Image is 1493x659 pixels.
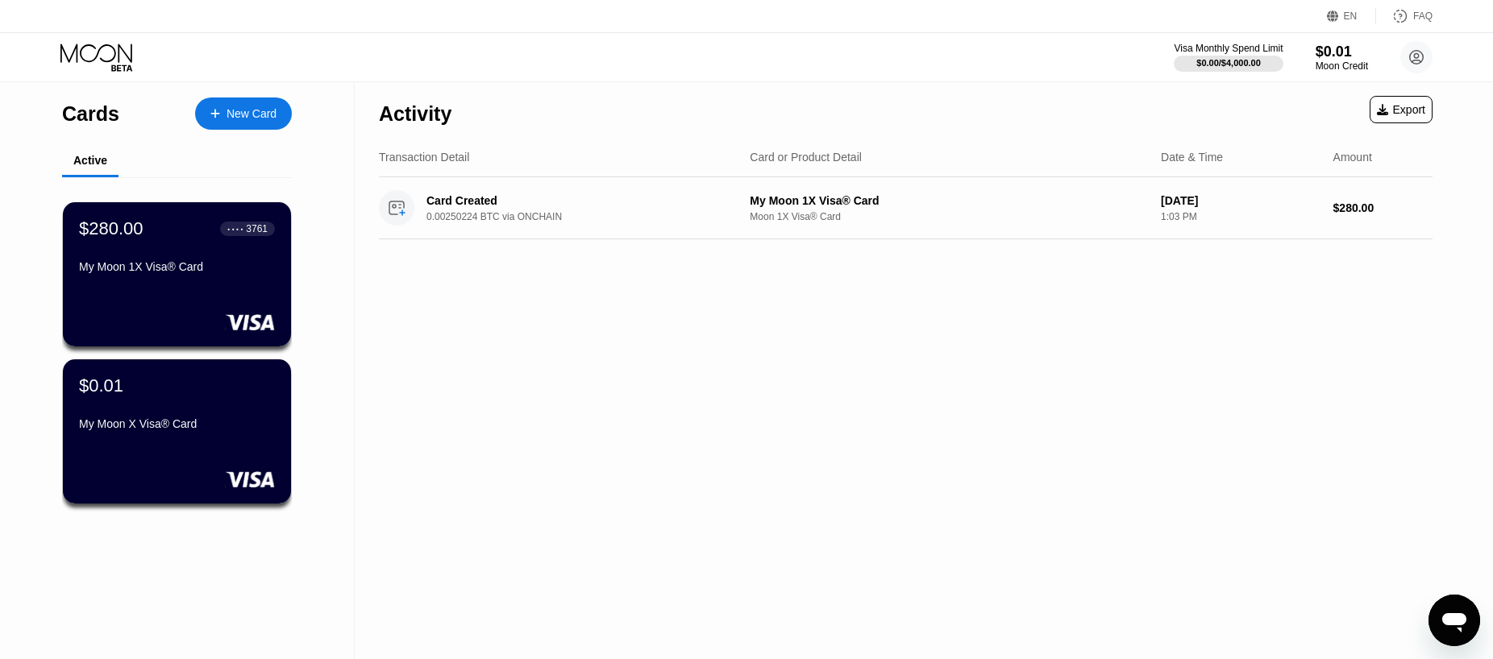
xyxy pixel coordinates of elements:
[1316,44,1368,72] div: $0.01Moon Credit
[79,417,275,430] div: My Moon X Visa® Card
[1413,10,1433,22] div: FAQ
[750,151,862,164] div: Card or Product Detail
[62,102,119,126] div: Cards
[379,177,1433,239] div: Card Created0.00250224 BTC via ONCHAINMy Moon 1X Visa® CardMoon 1X Visa® Card[DATE]1:03 PM$280.00
[426,211,749,222] div: 0.00250224 BTC via ONCHAIN
[1174,43,1283,72] div: Visa Monthly Spend Limit$0.00/$4,000.00
[1429,595,1480,646] iframe: Button to launch messaging window
[227,226,243,231] div: ● ● ● ●
[79,260,275,273] div: My Moon 1X Visa® Card
[73,154,107,167] div: Active
[1376,8,1433,24] div: FAQ
[1316,60,1368,72] div: Moon Credit
[1333,151,1372,164] div: Amount
[426,194,726,207] div: Card Created
[379,151,469,164] div: Transaction Detail
[1333,201,1433,214] div: $280.00
[63,202,291,346] div: $280.00● ● ● ●3761My Moon 1X Visa® Card
[750,211,1148,222] div: Moon 1X Visa® Card
[1161,211,1320,222] div: 1:03 PM
[1344,10,1358,22] div: EN
[750,194,1148,207] div: My Moon 1X Visa® Card
[379,102,451,126] div: Activity
[246,223,268,234] div: 3761
[195,97,292,130] div: New Card
[1196,58,1261,68] div: $0.00 / $4,000.00
[1377,103,1425,116] div: Export
[79,218,143,239] div: $280.00
[1161,151,1223,164] div: Date & Time
[1316,44,1368,60] div: $0.01
[1370,96,1433,123] div: Export
[63,359,291,504] div: $0.01My Moon X Visa® Card
[227,107,277,121] div: New Card
[1174,43,1283,54] div: Visa Monthly Spend Limit
[1161,194,1320,207] div: [DATE]
[1327,8,1376,24] div: EN
[79,375,123,396] div: $0.01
